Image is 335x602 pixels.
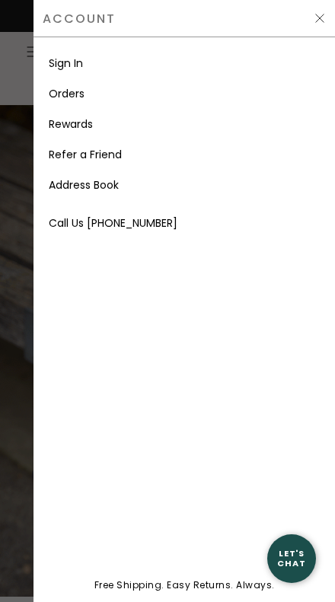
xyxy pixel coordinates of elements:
a: Refer a Friend [49,147,122,162]
p: Free Shipping. Easy Returns. Always. [33,578,335,593]
span: Account [43,13,116,24]
div: Let's Chat [267,549,316,568]
a: Rewards [49,116,93,132]
a: Address Book [49,177,119,193]
a: Call Us [PHONE_NUMBER] [49,215,177,231]
img: Hide Slider [314,12,326,24]
span: Call Us [49,215,84,231]
span: [PHONE_NUMBER] [87,215,177,231]
a: Orders [49,86,85,101]
a: Sign In [49,56,83,71]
